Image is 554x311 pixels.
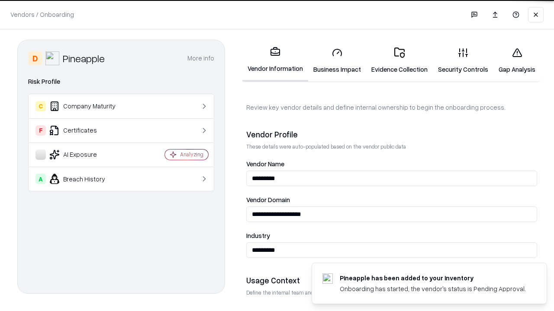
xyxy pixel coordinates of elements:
[180,151,203,158] div: Analyzing
[28,51,42,65] div: D
[35,174,139,184] div: Breach History
[35,101,139,111] div: Company Maturity
[246,289,537,296] p: Define the internal team and reason for using this vendor. This helps assess business relevance a...
[45,51,59,65] img: Pineapple
[35,149,139,160] div: AI Exposure
[10,10,74,19] p: Vendors / Onboarding
[246,103,537,112] p: Review key vendor details and define internal ownership to begin the onboarding process.
[246,275,537,286] div: Usage Context
[28,76,214,87] div: Risk Profile
[308,41,366,81] a: Business Impact
[35,125,139,136] div: Certificates
[246,143,537,150] p: These details were auto-populated based on the vendor public data
[35,125,46,136] div: F
[246,197,537,203] label: Vendor Domain
[35,101,46,111] div: C
[322,273,333,284] img: pineappleenergy.com
[366,41,433,81] a: Evidence Collection
[35,174,46,184] div: A
[246,161,537,167] label: Vendor Name
[242,40,308,82] a: Vendor Information
[246,129,537,140] div: Vendor Profile
[493,41,541,81] a: Gap Analysis
[63,51,105,65] div: Pineapple
[187,51,214,66] button: More info
[433,41,493,81] a: Security Controls
[246,232,537,239] label: Industry
[340,284,526,293] div: Onboarding has started, the vendor's status is Pending Approval.
[340,273,526,282] div: Pineapple has been added to your inventory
